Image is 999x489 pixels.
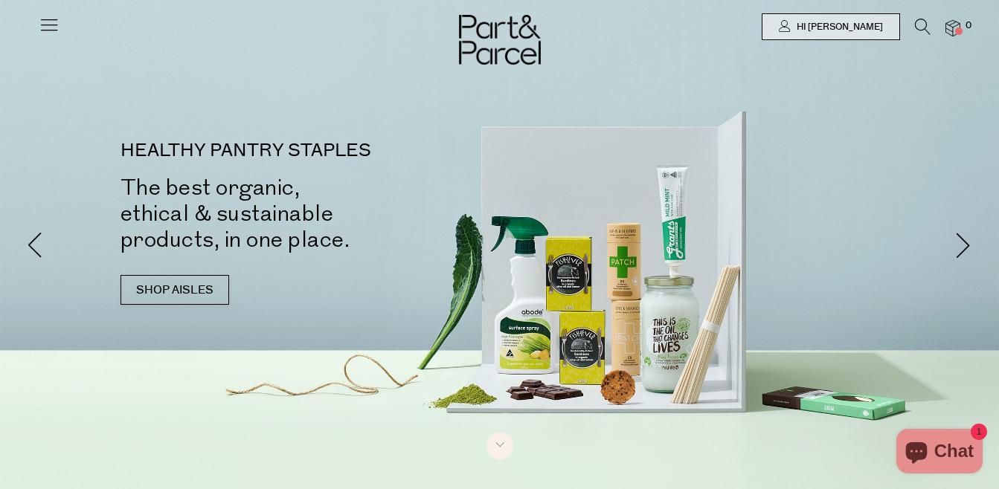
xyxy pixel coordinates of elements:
a: 0 [945,20,960,36]
a: SHOP AISLES [121,275,229,305]
span: Hi [PERSON_NAME] [793,21,883,33]
a: Hi [PERSON_NAME] [762,13,900,40]
img: Part&Parcel [459,15,541,65]
span: 0 [962,19,975,33]
inbox-online-store-chat: Shopify online store chat [892,429,987,477]
h2: The best organic, ethical & sustainable products, in one place. [121,175,522,253]
p: HEALTHY PANTRY STAPLES [121,142,522,160]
